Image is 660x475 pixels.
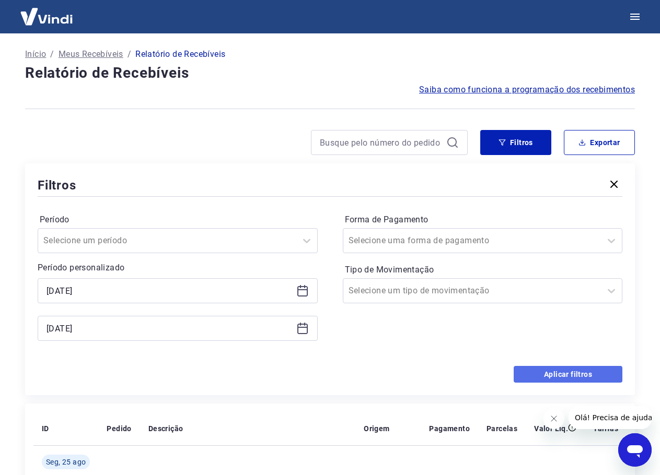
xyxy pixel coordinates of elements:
[345,264,621,276] label: Tipo de Movimentação
[364,423,389,434] p: Origem
[42,423,49,434] p: ID
[480,130,551,155] button: Filtros
[345,213,621,226] label: Forma de Pagamento
[128,48,131,61] p: /
[38,262,318,274] p: Período personalizado
[135,48,225,61] p: Relatório de Recebíveis
[569,406,652,429] iframe: Mensagem da empresa
[618,433,652,467] iframe: Botão para abrir a janela de mensagens
[320,135,442,150] input: Busque pelo número do pedido
[107,423,131,434] p: Pedido
[13,1,80,32] img: Vindi
[59,48,123,61] a: Meus Recebíveis
[487,423,517,434] p: Parcelas
[50,48,54,61] p: /
[25,48,46,61] a: Início
[534,423,568,434] p: Valor Líq.
[564,130,635,155] button: Exportar
[419,84,635,96] a: Saiba como funciona a programação dos recebimentos
[148,423,183,434] p: Descrição
[47,320,292,336] input: Data final
[6,7,88,16] span: Olá! Precisa de ajuda?
[38,177,76,194] h5: Filtros
[543,408,564,429] iframe: Fechar mensagem
[514,366,622,383] button: Aplicar filtros
[40,213,316,226] label: Período
[47,283,292,299] input: Data inicial
[46,457,86,467] span: Seg, 25 ago
[25,63,635,84] h4: Relatório de Recebíveis
[429,423,470,434] p: Pagamento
